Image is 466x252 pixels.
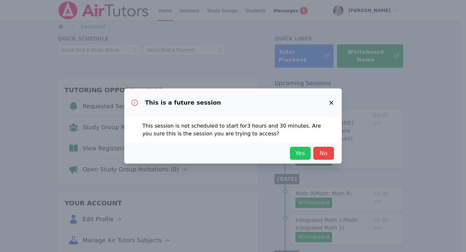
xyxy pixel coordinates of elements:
[145,99,221,107] h3: This is a future session
[142,122,324,138] p: This session is not scheduled to start for 3 hours and 30 minutes . Are you sure this is the sess...
[313,147,334,160] button: No
[316,149,331,158] span: No
[293,149,307,158] span: Yes
[290,147,311,160] button: Yes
